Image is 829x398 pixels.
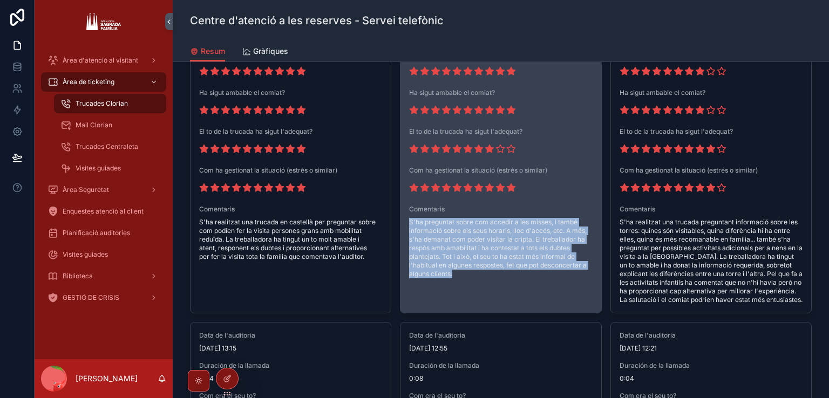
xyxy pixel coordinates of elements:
[76,99,128,108] span: Trucades Clorian
[620,374,803,383] span: 0:04
[620,127,803,136] span: El to de la trucada ha sigut l'adequat?
[41,266,166,286] a: Biblioteca
[76,373,138,384] p: [PERSON_NAME]
[409,205,592,214] span: Comentaris
[63,229,130,237] span: Planificació auditories
[63,78,114,86] span: Àrea de ticketing
[201,46,225,57] span: Resum
[409,344,592,353] span: [DATE] 12:55
[63,293,119,302] span: GESTIÓ DE CRISIS
[199,344,382,353] span: [DATE] 13:15
[54,94,166,113] a: Trucades Clorian
[199,218,382,261] span: S'ha realitzat una trucada en castellà per preguntar sobre com podien fer la visita persones gran...
[620,361,803,370] span: Duración de la llamada
[199,205,382,214] span: Comentaris
[63,207,144,216] span: Enquestes atenció al client
[409,127,592,136] span: El to de la trucada ha sigut l'adequat?
[76,121,112,129] span: Mail Clorian
[620,344,803,353] span: [DATE] 12:21
[199,374,382,383] span: 0:04
[86,13,120,30] img: App logo
[41,180,166,200] a: Àrea Seguretat
[199,127,382,136] span: El to de la trucada ha sigut l'adequat?
[199,361,382,370] span: Duración de la llamada
[35,43,173,321] div: scrollable content
[41,202,166,221] a: Enquestes atenció al client
[242,42,288,63] a: Gràfiques
[409,374,592,383] span: 0:08
[199,166,382,175] span: Com ha gestionat la situació (estrés o similar)
[41,72,166,92] a: Àrea de ticketing
[199,88,382,97] span: Ha sigut ambable el comiat?
[409,88,592,97] span: Ha sigut ambable el comiat?
[190,42,225,62] a: Resum
[41,288,166,307] a: GESTIÓ DE CRISIS
[54,115,166,135] a: Mail Clorian
[54,137,166,156] a: Trucades Centraleta
[54,159,166,178] a: Visites guiades
[409,218,592,278] span: S'ha preguntat sobre com accedir a les misses, i també informació sobre els seus horaris, lloc d'...
[620,218,803,304] span: S'ha realitzat una trucada preguntant informació sobre les torres: quines són visitables, quina d...
[620,88,803,97] span: Ha sigut ambable el comiat?
[41,223,166,243] a: Planificació auditories
[620,205,803,214] span: Comentaris
[253,46,288,57] span: Gràfiques
[63,186,109,194] span: Àrea Seguretat
[76,164,121,173] span: Visites guiades
[76,142,138,151] span: Trucades Centraleta
[63,250,108,259] span: Visites guiades
[63,272,93,280] span: Biblioteca
[190,13,444,28] h1: Centre d'atenció a les reserves - Servei telefònic
[63,56,138,65] span: Àrea d'atenció al visitant
[620,166,803,175] span: Com ha gestionat la situació (estrés o similar)
[409,331,592,340] span: Data de l'auditoria
[409,361,592,370] span: Duración de la llamada
[620,331,803,340] span: Data de l'auditoria
[41,51,166,70] a: Àrea d'atenció al visitant
[409,166,592,175] span: Com ha gestionat la situació (estrés o similar)
[41,245,166,264] a: Visites guiades
[199,331,382,340] span: Data de l'auditoria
